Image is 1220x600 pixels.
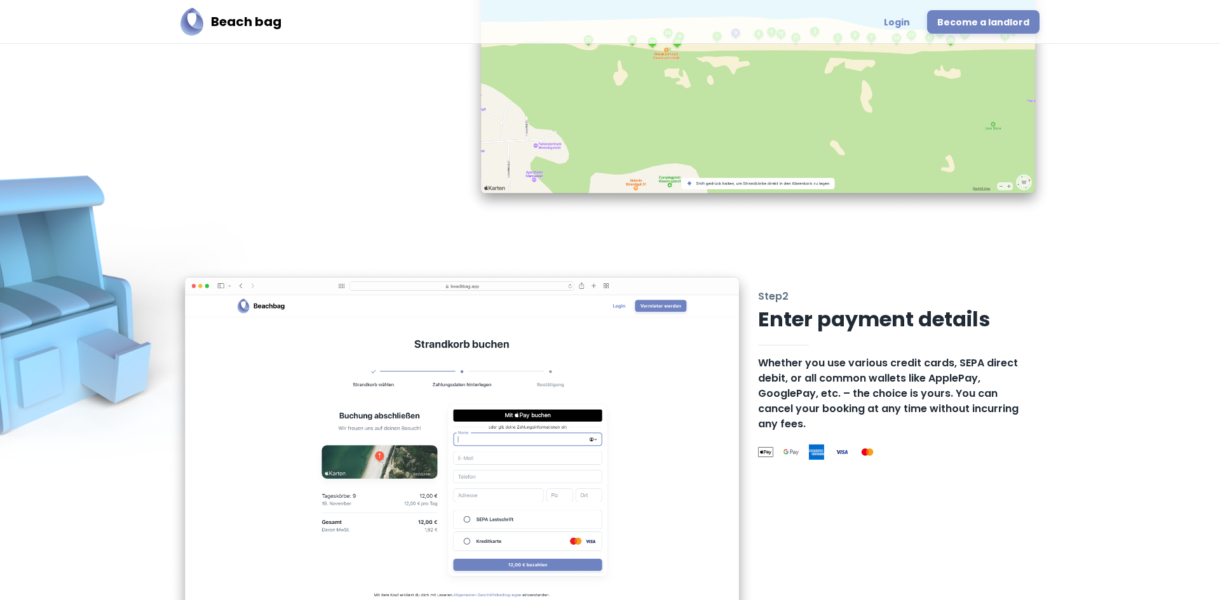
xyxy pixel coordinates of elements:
[211,13,281,30] font: Beach bag
[180,8,203,36] img: Beach bag
[834,444,850,460] img: Visa
[758,289,782,303] font: Step
[937,16,1029,29] font: Become a landlord
[180,8,281,36] a: Beach bagBeach bag
[758,305,990,333] font: Enter payment details
[809,444,824,460] img: American Express
[782,289,789,303] font: 2
[927,10,1040,34] a: Become a landlord
[876,10,917,34] a: Login
[884,16,910,29] font: Login
[758,444,773,460] img: Apple Pay
[758,356,1019,431] font: Whether you use various credit cards, SEPA direct debit, or all common wallets like ApplePay, Goo...
[783,444,799,460] img: Google Pay
[860,444,875,460] img: Mastercard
